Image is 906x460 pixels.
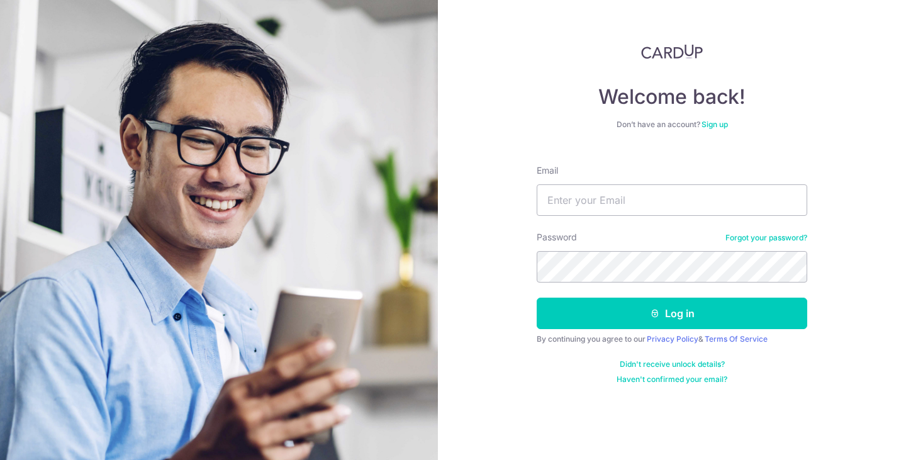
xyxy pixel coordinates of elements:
div: By continuing you agree to our & [537,334,807,344]
a: Forgot your password? [725,233,807,243]
a: Didn't receive unlock details? [620,359,725,369]
label: Email [537,164,558,177]
a: Privacy Policy [647,334,698,344]
h4: Welcome back! [537,84,807,109]
div: Don’t have an account? [537,120,807,130]
label: Password [537,231,577,244]
a: Haven't confirmed your email? [617,374,727,384]
a: Sign up [702,120,728,129]
a: Terms Of Service [705,334,768,344]
img: CardUp Logo [641,44,703,59]
button: Log in [537,298,807,329]
input: Enter your Email [537,184,807,216]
